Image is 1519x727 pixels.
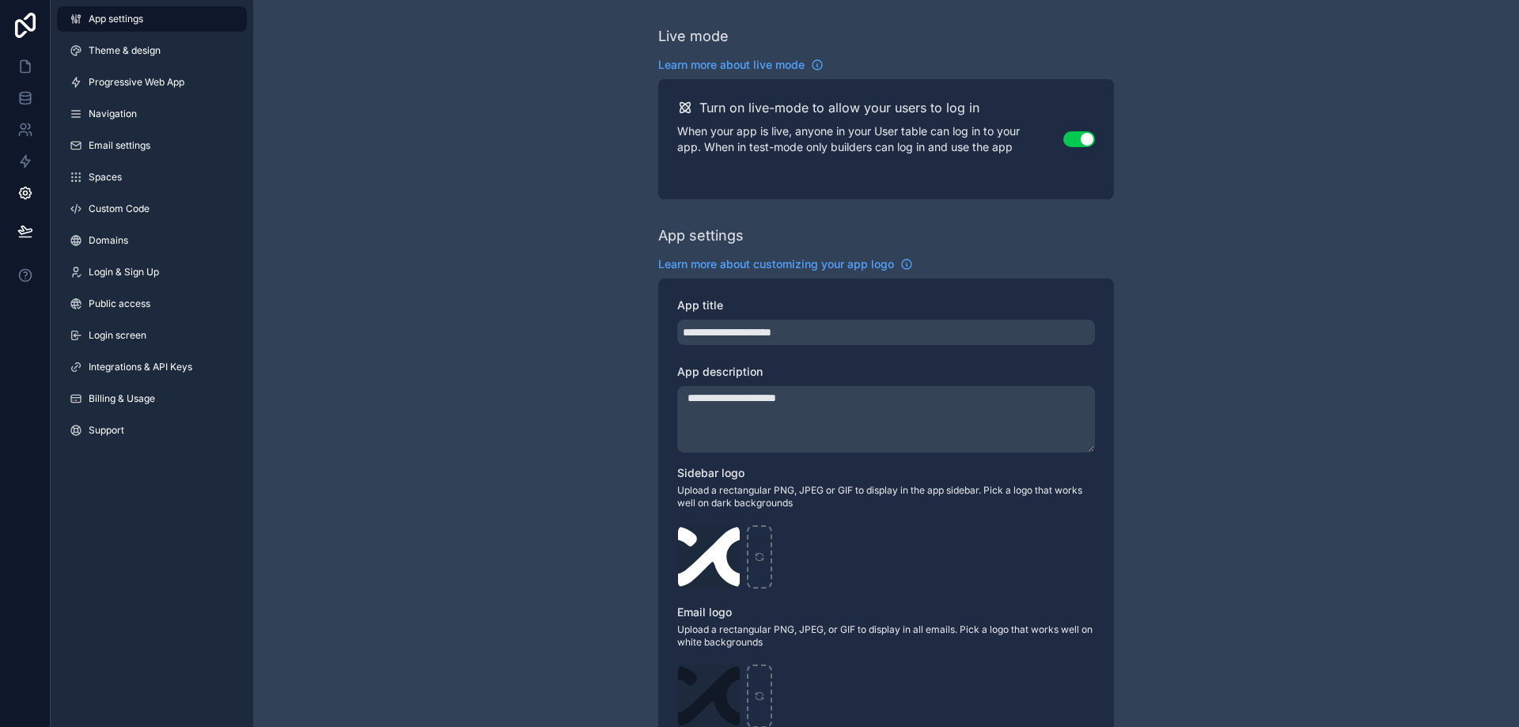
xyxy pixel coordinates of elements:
[57,259,247,285] a: Login & Sign Up
[89,234,128,247] span: Domains
[57,133,247,158] a: Email settings
[57,165,247,190] a: Spaces
[57,70,247,95] a: Progressive Web App
[57,101,247,127] a: Navigation
[677,123,1063,155] p: When your app is live, anyone in your User table can log in to your app. When in test-mode only b...
[57,418,247,443] a: Support
[658,57,824,73] a: Learn more about live mode
[89,108,137,120] span: Navigation
[677,484,1095,509] span: Upload a rectangular PNG, JPEG or GIF to display in the app sidebar. Pick a logo that works well ...
[658,57,805,73] span: Learn more about live mode
[57,386,247,411] a: Billing & Usage
[57,354,247,380] a: Integrations & API Keys
[57,291,247,316] a: Public access
[89,361,192,373] span: Integrations & API Keys
[658,256,894,272] span: Learn more about customizing your app logo
[677,466,744,479] span: Sidebar logo
[699,98,979,117] h2: Turn on live-mode to allow your users to log in
[89,266,159,278] span: Login & Sign Up
[57,228,247,253] a: Domains
[89,329,146,342] span: Login screen
[677,605,732,619] span: Email logo
[89,297,150,310] span: Public access
[89,424,124,437] span: Support
[677,623,1095,649] span: Upload a rectangular PNG, JPEG, or GIF to display in all emails. Pick a logo that works well on w...
[89,76,184,89] span: Progressive Web App
[57,323,247,348] a: Login screen
[658,256,913,272] a: Learn more about customizing your app logo
[658,225,744,247] div: App settings
[89,203,150,215] span: Custom Code
[89,171,122,184] span: Spaces
[89,392,155,405] span: Billing & Usage
[89,139,150,152] span: Email settings
[57,196,247,222] a: Custom Code
[677,298,723,312] span: App title
[57,38,247,63] a: Theme & design
[89,13,143,25] span: App settings
[658,25,729,47] div: Live mode
[89,44,161,57] span: Theme & design
[677,365,763,378] span: App description
[57,6,247,32] a: App settings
